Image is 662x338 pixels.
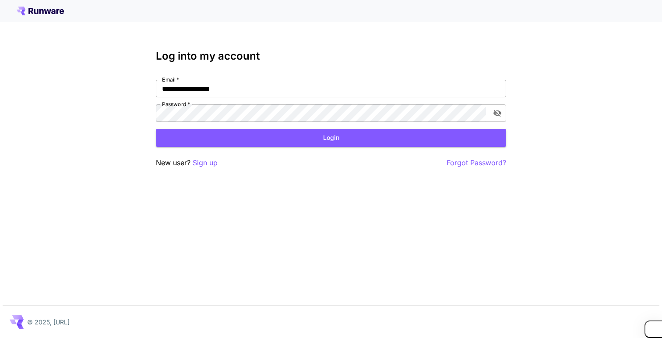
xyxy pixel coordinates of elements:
button: Login [156,129,506,147]
button: toggle password visibility [489,105,505,121]
button: Sign up [193,157,218,168]
p: © 2025, [URL] [27,317,70,327]
label: Password [162,100,190,108]
label: Email [162,76,179,83]
p: New user? [156,157,218,168]
button: Forgot Password? [447,157,506,168]
h3: Log into my account [156,50,506,62]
